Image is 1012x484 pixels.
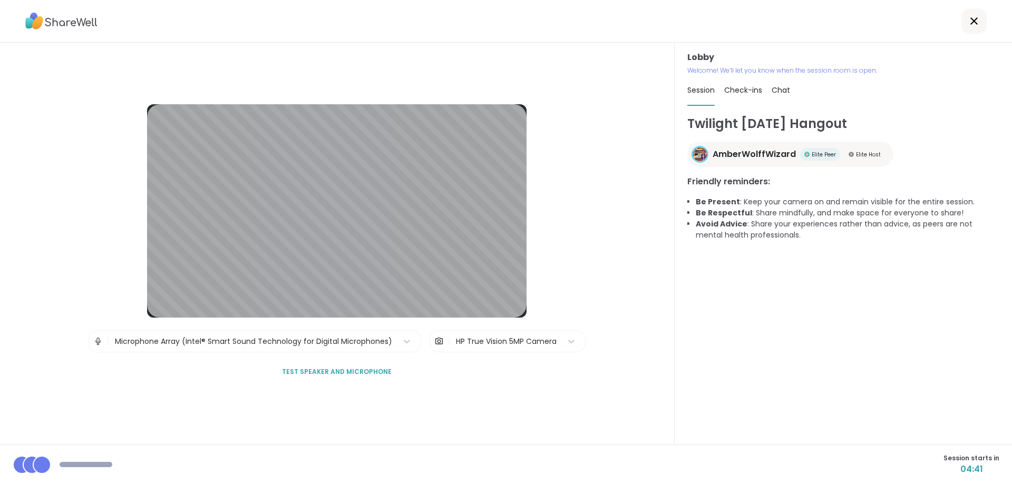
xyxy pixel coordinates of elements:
[772,85,790,95] span: Chat
[687,114,999,133] h1: Twilight [DATE] Hangout
[687,51,999,64] h3: Lobby
[25,9,98,33] img: ShareWell Logo
[693,147,707,161] img: AmberWolffWizard
[448,331,451,352] span: |
[282,367,392,377] span: Test speaker and microphone
[696,196,999,208] li: : Keep your camera on and remain visible for the entire session.
[93,331,103,352] img: Microphone
[812,151,836,159] span: Elite Peer
[434,331,444,352] img: Camera
[687,66,999,75] p: Welcome! We’ll let you know when the session room is open.
[278,361,396,383] button: Test speaker and microphone
[856,151,881,159] span: Elite Host
[713,148,796,161] span: AmberWolffWizard
[115,336,392,347] div: Microphone Array (Intel® Smart Sound Technology for Digital Microphones)
[804,152,810,157] img: Elite Peer
[943,463,999,476] span: 04:41
[696,208,999,219] li: : Share mindfully, and make space for everyone to share!
[687,85,715,95] span: Session
[696,208,752,218] b: Be Respectful
[849,152,854,157] img: Elite Host
[456,336,557,347] div: HP True Vision 5MP Camera
[696,219,999,241] li: : Share your experiences rather than advice, as peers are not mental health professionals.
[107,331,110,352] span: |
[696,219,747,229] b: Avoid Advice
[943,453,999,463] span: Session starts in
[696,196,740,207] b: Be Present
[687,142,893,167] a: AmberWolffWizardAmberWolffWizardElite PeerElite PeerElite HostElite Host
[687,175,999,188] h3: Friendly reminders:
[724,85,762,95] span: Check-ins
